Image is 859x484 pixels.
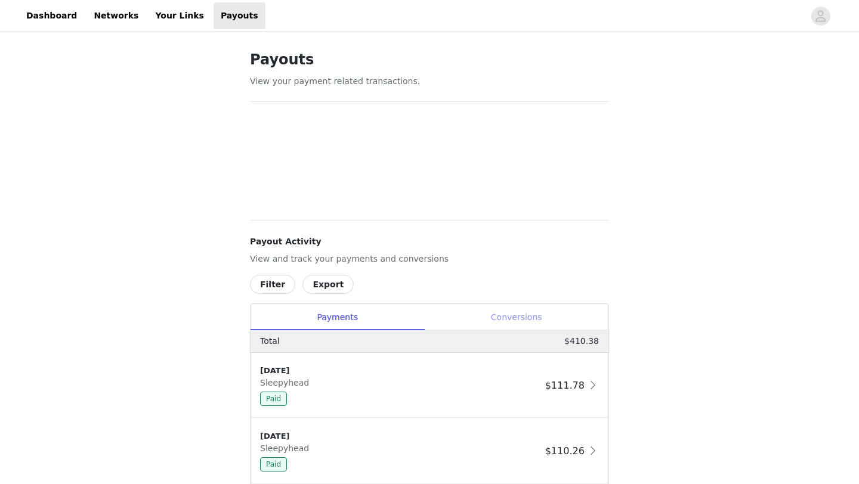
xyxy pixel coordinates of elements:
span: Sleepyhead [260,443,314,453]
h4: Payout Activity [250,235,609,248]
div: Payments [251,304,424,331]
div: Conversions [424,304,608,331]
a: Your Links [148,2,211,29]
button: Export [302,275,354,294]
div: [DATE] [260,430,540,442]
span: Paid [260,392,287,406]
span: $111.78 [545,380,585,391]
div: clickable-list-item [251,353,608,418]
span: Paid [260,457,287,471]
span: $110.26 [545,445,585,457]
p: $410.38 [564,335,599,348]
a: Dashboard [19,2,84,29]
p: View your payment related transactions. [250,75,609,88]
h1: Payouts [250,49,609,70]
p: View and track your payments and conversions [250,253,609,265]
div: avatar [815,7,826,26]
button: Filter [250,275,295,294]
a: Networks [86,2,146,29]
a: Payouts [214,2,265,29]
div: clickable-list-item [251,418,608,484]
p: Total [260,335,280,348]
div: [DATE] [260,365,540,377]
span: Sleepyhead [260,378,314,387]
